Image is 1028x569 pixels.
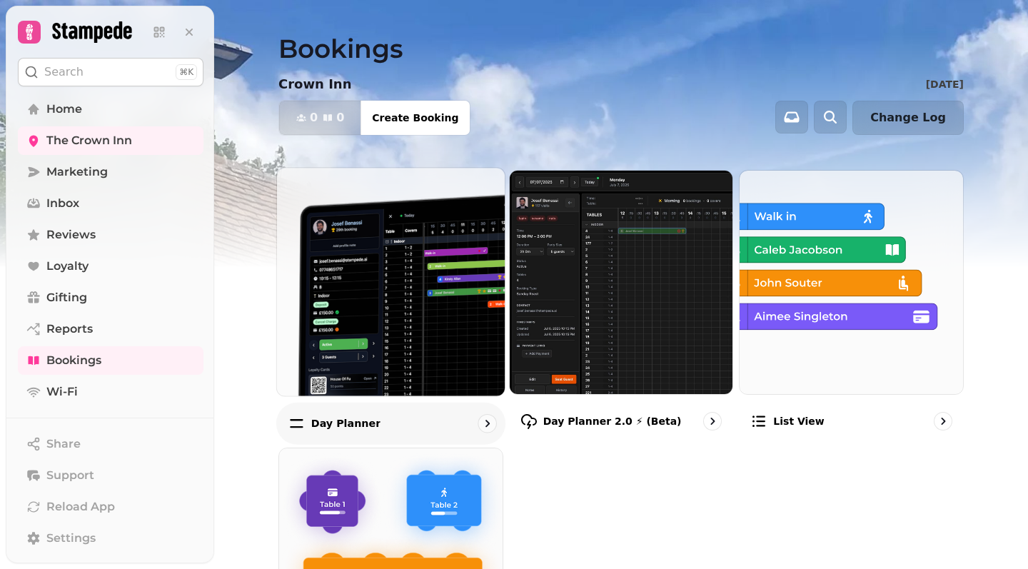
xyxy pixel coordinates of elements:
img: List view [740,171,963,394]
p: [DATE] [926,77,964,91]
a: Day Planner 2.0 ⚡ (Beta)Day Planner 2.0 ⚡ (Beta) [509,170,734,442]
a: The Crown Inn [18,126,203,155]
a: Inbox [18,189,203,218]
span: Change Log [870,112,946,124]
span: Inbox [46,195,79,212]
img: Day planner [266,156,516,407]
svg: go to [480,416,494,430]
button: Reload App [18,493,203,521]
span: 0 [310,112,318,124]
p: Crown Inn [278,74,352,94]
button: Search⌘K [18,58,203,86]
span: 0 [336,112,344,124]
a: Home [18,95,203,124]
a: Bookings [18,346,203,375]
div: ⌘K [176,64,197,80]
p: List view [773,414,824,428]
span: Gifting [46,289,87,306]
span: Support [46,467,94,484]
span: Reload App [46,498,115,515]
svg: go to [705,414,720,428]
button: Change Log [852,101,964,135]
span: Home [46,101,82,118]
a: Day plannerDay planner [276,167,505,444]
a: Marketing [18,158,203,186]
a: Reports [18,315,203,343]
span: Marketing [46,163,108,181]
iframe: Chat Widget [957,500,1028,569]
a: Wi-Fi [18,378,203,406]
p: Search [44,64,84,81]
span: Wi-Fi [46,383,78,401]
button: 00 [279,101,361,135]
svg: go to [936,414,950,428]
span: Reviews [46,226,96,243]
span: Settings [46,530,96,547]
a: Loyalty [18,252,203,281]
button: Share [18,430,203,458]
p: Day Planner 2.0 ⚡ (Beta) [543,414,682,428]
a: List viewList view [739,170,964,442]
img: Day Planner 2.0 ⚡ (Beta) [510,171,733,394]
a: Reviews [18,221,203,249]
span: Share [46,435,81,453]
span: Create Booking [372,113,458,123]
p: Day planner [311,416,381,430]
a: Settings [18,524,203,553]
a: Gifting [18,283,203,312]
span: The Crown Inn [46,132,132,149]
button: Create Booking [361,101,470,135]
button: Support [18,461,203,490]
span: Reports [46,321,93,338]
span: Loyalty [46,258,89,275]
span: Bookings [46,352,101,369]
